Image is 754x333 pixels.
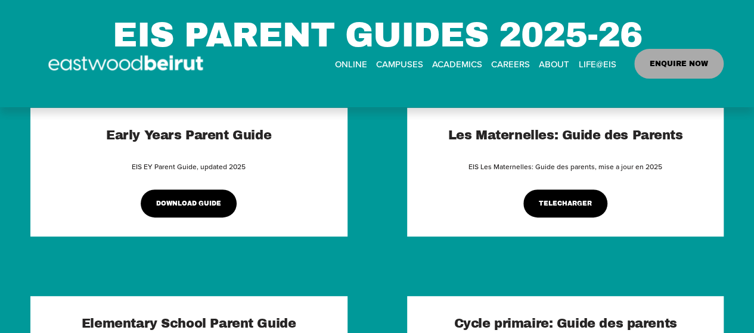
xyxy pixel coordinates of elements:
a: folder dropdown [578,55,616,73]
a: TELECHARGER [523,189,608,217]
span: LIFE@EIS [578,56,616,72]
a: DOWNLOAD GUIDE [141,189,237,217]
span: ABOUT [539,56,569,72]
a: folder dropdown [539,55,569,73]
a: CAREERS [491,55,530,73]
h2: Les Maternelles: Guide des Parents [426,127,705,144]
img: EastwoodIS Global Site [30,33,225,94]
h2: Early Years Parent Guide [49,127,328,144]
a: ENQUIRE NOW [634,49,724,79]
a: folder dropdown [432,55,482,73]
span: ACADEMICS [432,56,482,72]
span: CAMPUSES [376,56,423,72]
p: EIS EY Parent Guide, updated 2025 [49,160,328,173]
a: ONLINE [334,55,367,73]
p: EIS Les Maternelles: Guide des parents, mise a jour en 2025 [426,160,705,173]
a: folder dropdown [376,55,423,73]
h2: Elementary School Parent Guide [49,315,328,332]
h2: Cycle primaire: Guide des parents [426,315,705,332]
